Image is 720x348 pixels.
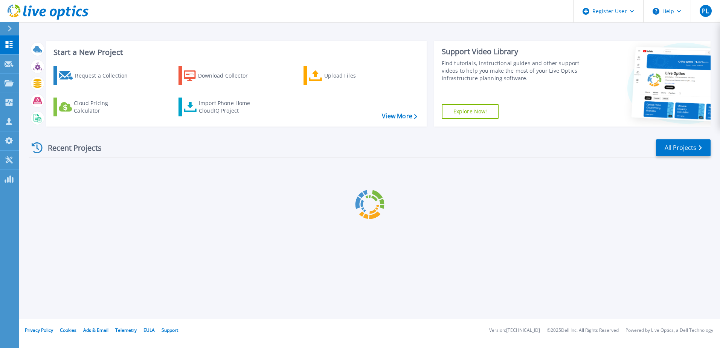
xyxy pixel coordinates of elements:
span: PL [702,8,709,14]
a: Explore Now! [442,104,499,119]
a: View More [382,113,417,120]
a: Request a Collection [53,66,137,85]
a: Cloud Pricing Calculator [53,98,137,116]
div: Upload Files [324,68,384,83]
a: Support [162,327,178,333]
h3: Start a New Project [53,48,417,56]
a: Cookies [60,327,76,333]
div: Download Collector [198,68,258,83]
a: Download Collector [178,66,262,85]
div: Find tutorials, instructional guides and other support videos to help you make the most of your L... [442,60,583,82]
li: Powered by Live Optics, a Dell Technology [625,328,713,333]
a: EULA [143,327,155,333]
div: Support Video Library [442,47,583,56]
div: Import Phone Home CloudIQ Project [199,99,258,114]
a: Telemetry [115,327,137,333]
a: All Projects [656,139,711,156]
a: Upload Files [304,66,387,85]
div: Recent Projects [29,139,112,157]
div: Cloud Pricing Calculator [74,99,134,114]
a: Privacy Policy [25,327,53,333]
li: © 2025 Dell Inc. All Rights Reserved [547,328,619,333]
div: Request a Collection [75,68,135,83]
li: Version: [TECHNICAL_ID] [489,328,540,333]
a: Ads & Email [83,327,108,333]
